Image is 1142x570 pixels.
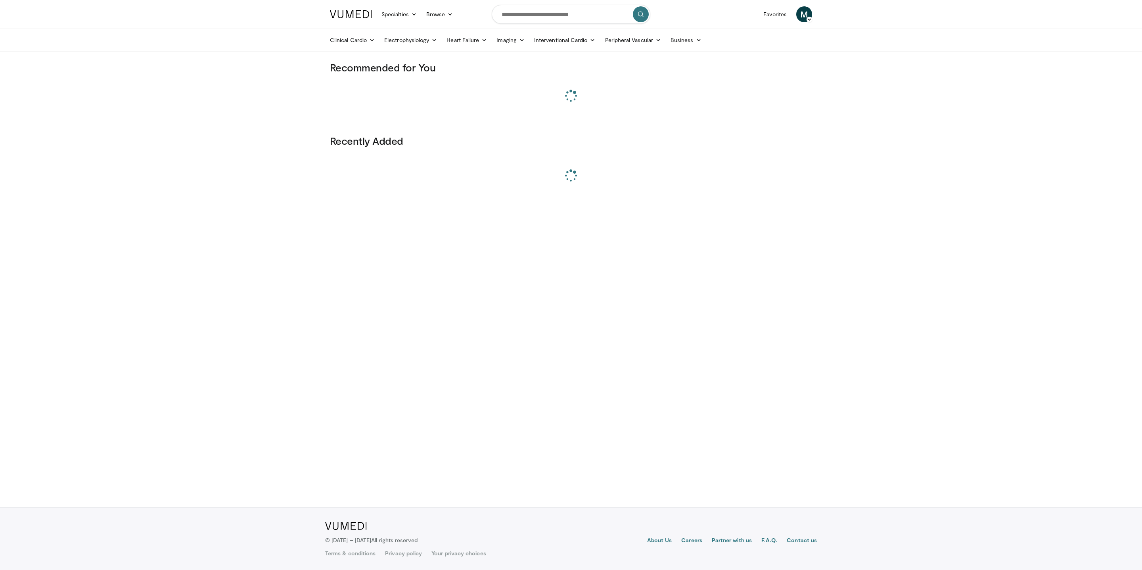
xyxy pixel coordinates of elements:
a: Your privacy choices [431,549,486,557]
a: Favorites [759,6,791,22]
a: Contact us [787,536,817,546]
span: All rights reserved [371,537,418,543]
a: Specialties [377,6,422,22]
a: Clinical Cardio [325,32,379,48]
a: Privacy policy [385,549,422,557]
a: About Us [647,536,672,546]
img: VuMedi Logo [325,522,367,530]
input: Search topics, interventions [492,5,650,24]
a: Imaging [492,32,529,48]
a: Careers [681,536,702,546]
img: VuMedi Logo [330,10,372,18]
a: Browse [422,6,458,22]
a: Partner with us [712,536,752,546]
a: Interventional Cardio [529,32,600,48]
a: Heart Failure [442,32,492,48]
a: Electrophysiology [379,32,442,48]
a: M [796,6,812,22]
a: F.A.Q. [761,536,777,546]
h3: Recently Added [330,134,812,147]
a: Business [666,32,706,48]
a: Peripheral Vascular [600,32,666,48]
h3: Recommended for You [330,61,812,74]
a: Terms & conditions [325,549,376,557]
p: © [DATE] – [DATE] [325,536,418,544]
